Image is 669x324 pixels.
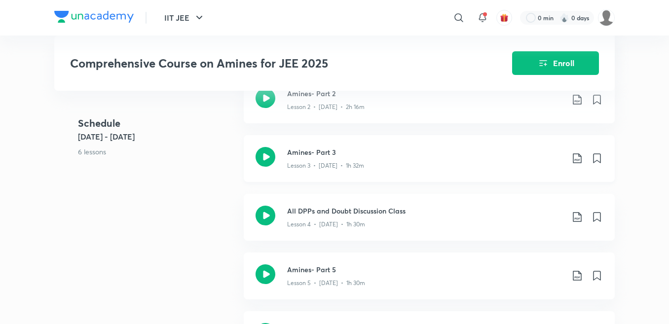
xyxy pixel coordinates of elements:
[287,279,365,288] p: Lesson 5 • [DATE] • 1h 30m
[244,76,615,135] a: Amines- Part 2Lesson 2 • [DATE] • 2h 16m
[287,103,365,111] p: Lesson 2 • [DATE] • 2h 16m
[287,161,364,170] p: Lesson 3 • [DATE] • 1h 32m
[78,131,236,143] h5: [DATE] - [DATE]
[598,9,615,26] img: kavin Goswami
[244,194,615,252] a: All DPPs and Doubt Discussion ClassLesson 4 • [DATE] • 1h 30m
[287,147,563,157] h3: Amines- Part 3
[287,206,563,216] h3: All DPPs and Doubt Discussion Class
[54,11,134,23] img: Company Logo
[512,51,599,75] button: Enroll
[287,220,365,229] p: Lesson 4 • [DATE] • 1h 30m
[500,13,509,22] img: avatar
[158,8,211,28] button: IIT JEE
[496,10,512,26] button: avatar
[78,146,236,157] p: 6 lessons
[287,88,563,99] h3: Amines- Part 2
[559,13,569,23] img: streak
[78,116,236,131] h4: Schedule
[244,135,615,194] a: Amines- Part 3Lesson 3 • [DATE] • 1h 32m
[287,264,563,275] h3: Amines- Part 5
[244,252,615,311] a: Amines- Part 5Lesson 5 • [DATE] • 1h 30m
[70,56,456,71] h3: Comprehensive Course on Amines for JEE 2025
[54,11,134,25] a: Company Logo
